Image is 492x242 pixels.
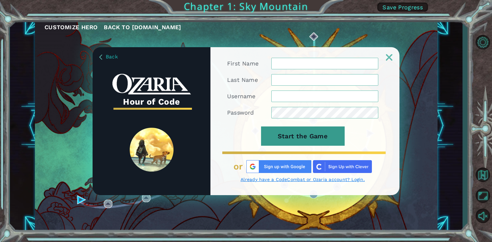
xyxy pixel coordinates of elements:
[112,74,191,95] img: whiteOzariaWordmark.png
[112,95,191,109] h3: Hour of Code
[227,177,378,182] a: Already have a CodeCombat or Ozaria account? Login.
[246,160,311,173] img: Google%20Sign%20Up.png
[234,161,243,172] span: or
[313,160,372,173] img: clever_sso_button@2x.png
[227,60,258,67] label: First Name
[261,126,345,146] button: Start the Game
[227,109,254,117] label: Password
[106,54,118,60] span: Back
[99,55,102,60] img: BackArrow_Dusk.png
[227,92,256,100] label: Username
[227,76,258,84] label: Last Name
[130,128,174,172] img: SpiritLandReveal.png
[386,54,392,61] img: ExitButton_Dusk.png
